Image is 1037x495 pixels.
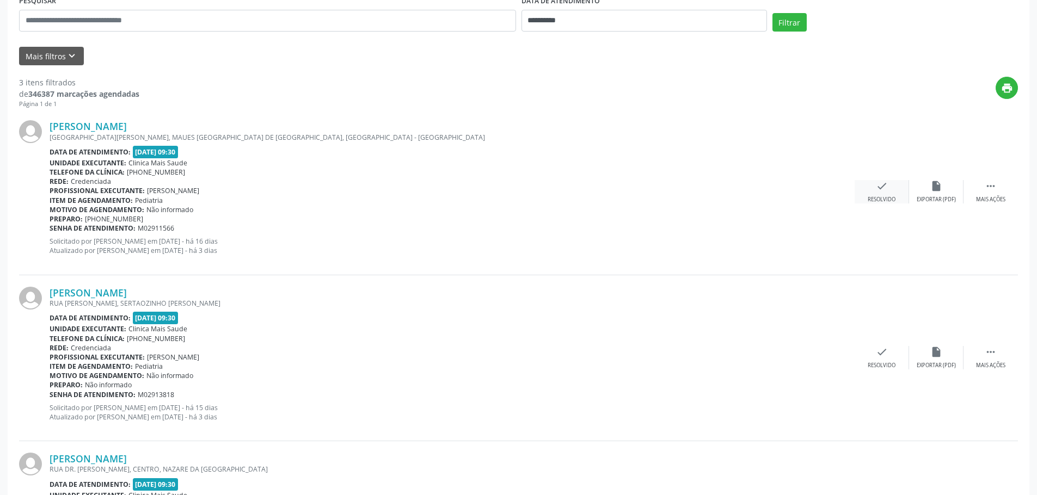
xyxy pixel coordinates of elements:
[50,324,126,333] b: Unidade executante:
[1001,82,1013,94] i: print
[50,287,127,299] a: [PERSON_NAME]
[50,480,131,489] b: Data de atendimento:
[50,224,136,233] b: Senha de atendimento:
[50,168,125,177] b: Telefone da clínica:
[19,47,84,66] button: Mais filtroskeyboard_arrow_down
[19,453,42,475] img: img
[50,120,127,132] a: [PERSON_NAME]
[85,380,132,389] span: Não informado
[71,343,111,352] span: Credenciada
[50,147,131,157] b: Data de atendimento:
[146,371,193,380] span: Não informado
[50,196,133,205] b: Item de agendamento:
[135,362,163,371] span: Pediatria
[71,177,111,186] span: Credenciada
[50,205,144,214] b: Motivo de agendamento:
[19,287,42,310] img: img
[876,346,888,358] i: check
[868,362,895,369] div: Resolvido
[50,313,131,323] b: Data de atendimento:
[50,362,133,371] b: Item de agendamento:
[930,180,942,192] i: insert_drive_file
[138,390,174,399] span: M02913818
[50,214,83,224] b: Preparo:
[28,89,139,99] strong: 346387 marcações agendadas
[85,214,143,224] span: [PHONE_NUMBER]
[50,186,145,195] b: Profissional executante:
[50,380,83,389] b: Preparo:
[50,158,126,168] b: Unidade executante:
[917,362,956,369] div: Exportar (PDF)
[772,13,807,32] button: Filtrar
[128,158,187,168] span: Clinica Mais Saude
[127,168,185,177] span: [PHONE_NUMBER]
[128,324,187,333] span: Clinica Mais Saude
[50,299,855,308] div: RUA [PERSON_NAME], SERTAOZINHO [PERSON_NAME]
[50,133,855,142] div: [GEOGRAPHIC_DATA][PERSON_NAME], MAUES [GEOGRAPHIC_DATA] DE [GEOGRAPHIC_DATA], [GEOGRAPHIC_DATA] -...
[985,180,997,192] i: 
[66,50,78,62] i: keyboard_arrow_down
[876,180,888,192] i: check
[50,390,136,399] b: Senha de atendimento:
[127,334,185,343] span: [PHONE_NUMBER]
[976,362,1005,369] div: Mais ações
[868,196,895,203] div: Resolvido
[19,100,139,109] div: Página 1 de 1
[50,453,127,465] a: [PERSON_NAME]
[50,237,855,255] p: Solicitado por [PERSON_NAME] em [DATE] - há 16 dias Atualizado por [PERSON_NAME] em [DATE] - há 3...
[50,177,69,186] b: Rede:
[50,334,125,343] b: Telefone da clínica:
[917,196,956,203] div: Exportar (PDF)
[50,371,144,380] b: Motivo de agendamento:
[133,146,179,158] span: [DATE] 09:30
[147,186,199,195] span: [PERSON_NAME]
[50,343,69,352] b: Rede:
[930,346,942,358] i: insert_drive_file
[50,403,855,422] p: Solicitado por [PERSON_NAME] em [DATE] - há 15 dias Atualizado por [PERSON_NAME] em [DATE] - há 3...
[985,346,997,358] i: 
[138,224,174,233] span: M02911566
[19,120,42,143] img: img
[133,312,179,324] span: [DATE] 09:30
[146,205,193,214] span: Não informado
[50,465,855,474] div: RUA DR. [PERSON_NAME], CENTRO, NAZARE DA [GEOGRAPHIC_DATA]
[976,196,1005,203] div: Mais ações
[135,196,163,205] span: Pediatria
[19,77,139,88] div: 3 itens filtrados
[147,352,199,362] span: [PERSON_NAME]
[50,352,145,362] b: Profissional executante:
[996,77,1018,99] button: print
[19,88,139,100] div: de
[133,478,179,491] span: [DATE] 09:30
